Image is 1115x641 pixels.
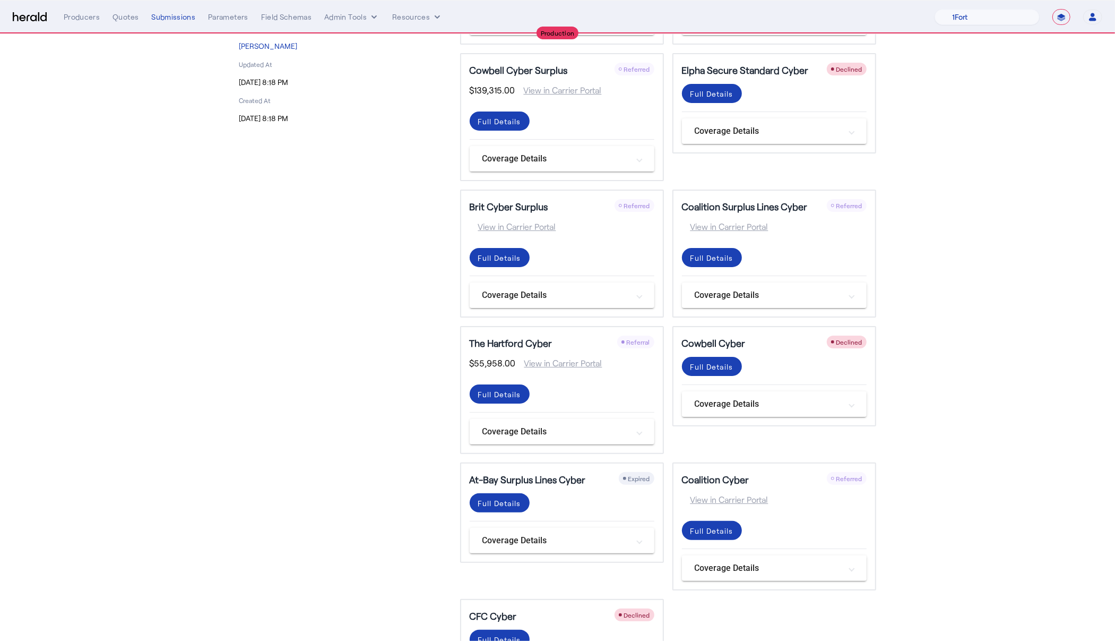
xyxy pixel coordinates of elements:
span: View in Carrier Portal [682,493,768,506]
span: Declined [836,65,862,73]
p: [DATE] 8:18 PM [239,77,447,88]
button: Full Details [470,384,530,404]
div: Quotes [113,12,139,22]
h5: The Hartford Cyber [470,336,552,351]
mat-expansion-panel-header: Coverage Details [682,283,867,308]
mat-expansion-panel-header: Coverage Details [470,419,654,445]
span: View in Carrier Portal [515,84,602,97]
div: Submissions [151,12,195,22]
button: internal dropdown menu [324,12,379,22]
p: Created At [239,96,447,105]
mat-panel-title: Coverage Details [482,425,629,438]
mat-expansion-panel-header: Coverage Details [682,555,867,581]
mat-panel-title: Coverage Details [695,562,841,575]
div: Field Schemas [261,12,312,22]
h5: Cowbell Cyber Surplus [470,63,568,78]
div: Producers [64,12,100,22]
span: Referred [836,475,862,482]
div: Full Details [478,116,521,127]
span: $139,315.00 [470,84,515,97]
button: Full Details [470,493,530,512]
mat-expansion-panel-header: Coverage Details [470,283,654,308]
span: Referred [624,202,650,209]
span: View in Carrier Portal [682,220,768,233]
mat-expansion-panel-header: Coverage Details [470,528,654,553]
button: Full Details [682,84,742,103]
mat-panel-title: Coverage Details [482,534,629,547]
button: Full Details [682,357,742,376]
div: Production [537,27,579,39]
div: Full Details [478,389,521,400]
span: Referred [624,65,650,73]
button: Resources dropdown menu [392,12,443,22]
mat-panel-title: Coverage Details [482,152,629,165]
mat-panel-title: Coverage Details [482,289,629,302]
span: Declined [624,611,650,619]
h5: Brit Cyber Surplus [470,199,548,214]
h5: Coalition Surplus Lines Cyber [682,199,808,214]
p: [DATE] 8:18 PM [239,113,447,124]
span: $55,958.00 [470,357,516,370]
span: View in Carrier Portal [516,357,602,370]
div: Full Details [478,498,521,509]
mat-panel-title: Coverage Details [695,125,841,138]
div: Full Details [690,525,733,536]
div: Full Details [690,252,733,263]
mat-expansion-panel-header: Coverage Details [682,391,867,417]
p: [PERSON_NAME] [239,41,447,52]
span: Expired [628,475,650,482]
div: Full Details [478,252,521,263]
button: Full Details [470,248,530,267]
div: Full Details [690,88,733,99]
mat-panel-title: Coverage Details [695,398,841,411]
mat-expansion-panel-header: Coverage Details [470,146,654,172]
h5: Coalition Cyber [682,472,749,487]
h5: Elpha Secure Standard Cyber [682,63,809,78]
h5: Cowbell Cyber [682,336,746,351]
div: Full Details [690,361,733,372]
h5: At-Bay Surplus Lines Cyber [470,472,586,487]
div: Parameters [208,12,248,22]
p: Updated At [239,60,447,69]
button: Full Details [682,248,742,267]
span: Referred [836,202,862,209]
button: Full Details [470,112,530,131]
img: Herald Logo [13,12,47,22]
mat-panel-title: Coverage Details [695,289,841,302]
span: Declined [836,338,862,346]
span: Referral [627,338,650,346]
span: View in Carrier Portal [470,220,556,233]
button: Full Details [682,521,742,540]
mat-expansion-panel-header: Coverage Details [682,118,867,144]
h5: CFC Cyber [470,609,517,623]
